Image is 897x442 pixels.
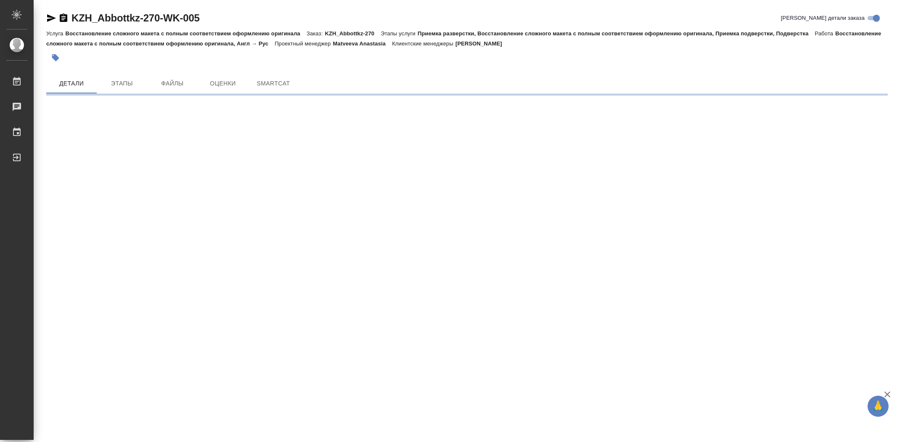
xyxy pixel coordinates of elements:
[392,40,455,47] p: Клиентские менеджеры
[815,30,836,37] p: Работа
[46,13,56,23] button: Скопировать ссылку для ЯМессенджера
[333,40,392,47] p: Matveeva Anastasia
[418,30,815,37] p: Приемка разверстки, Восстановление сложного макета с полным соответствием оформлению оригинала, П...
[275,40,333,47] p: Проектный менеджер
[203,78,243,89] span: Оценки
[71,12,200,24] a: KZH_Abbottkz-270-WK-005
[325,30,381,37] p: KZH_Abbottkz-270
[46,48,65,67] button: Добавить тэг
[46,30,65,37] p: Услуга
[307,30,325,37] p: Заказ:
[871,397,885,415] span: 🙏
[381,30,418,37] p: Этапы услуги
[781,14,865,22] span: [PERSON_NAME] детали заказа
[65,30,307,37] p: Восстановление сложного макета с полным соответствием оформлению оригинала
[102,78,142,89] span: Этапы
[253,78,294,89] span: SmartCat
[58,13,69,23] button: Скопировать ссылку
[868,396,889,417] button: 🙏
[152,78,193,89] span: Файлы
[455,40,508,47] p: [PERSON_NAME]
[51,78,92,89] span: Детали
